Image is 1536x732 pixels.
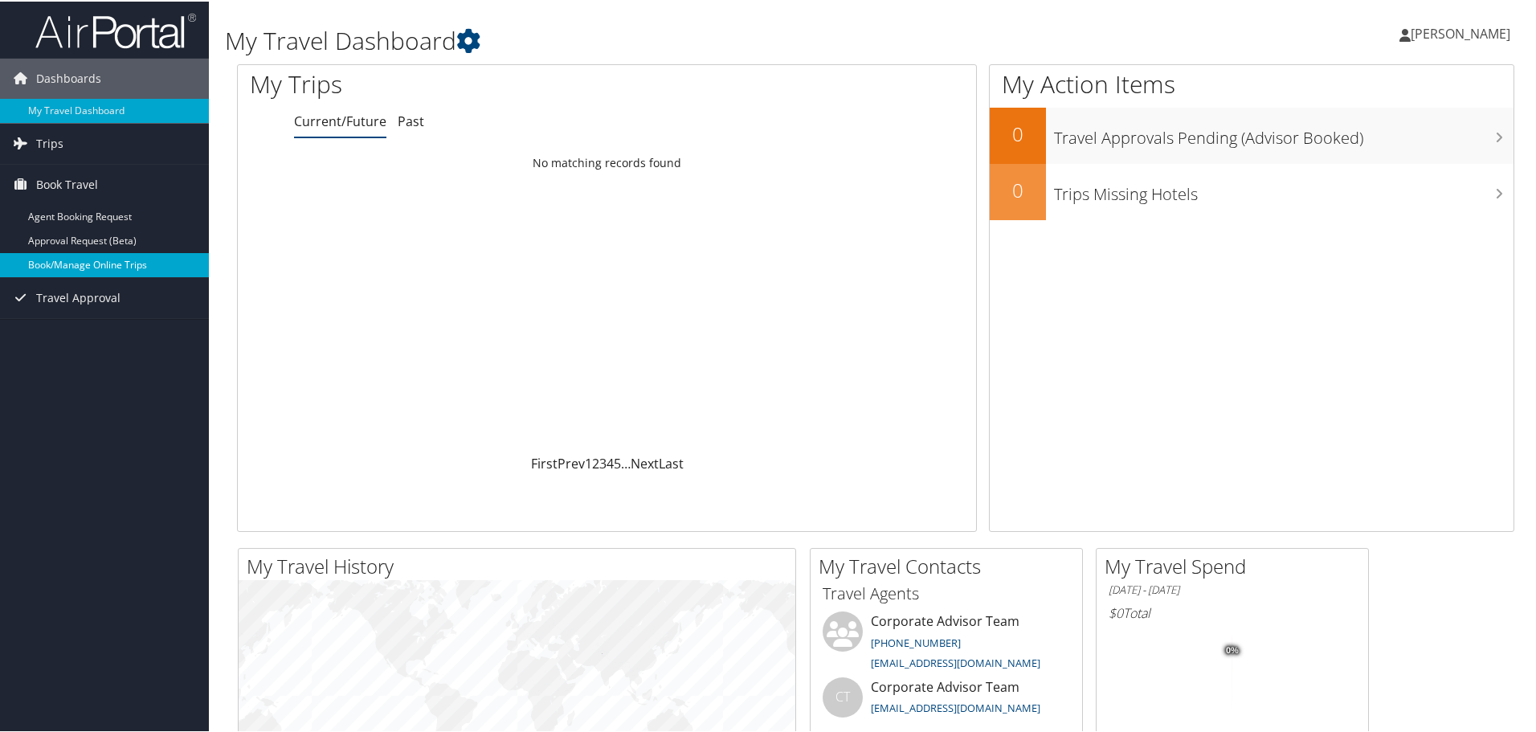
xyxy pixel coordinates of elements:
[614,453,621,471] a: 5
[990,106,1514,162] a: 0Travel Approvals Pending (Advisor Booked)
[36,276,121,317] span: Travel Approval
[238,147,976,176] td: No matching records found
[871,634,961,648] a: [PHONE_NUMBER]
[631,453,659,471] a: Next
[823,676,863,716] div: CT
[585,453,592,471] a: 1
[1226,644,1239,654] tspan: 0%
[1399,8,1526,56] a: [PERSON_NAME]
[1109,581,1356,596] h6: [DATE] - [DATE]
[35,10,196,48] img: airportal-logo.png
[36,163,98,203] span: Book Travel
[1054,117,1514,148] h3: Travel Approvals Pending (Advisor Booked)
[247,551,795,579] h2: My Travel History
[558,453,585,471] a: Prev
[871,654,1040,669] a: [EMAIL_ADDRESS][DOMAIN_NAME]
[592,453,599,471] a: 2
[819,551,1082,579] h2: My Travel Contacts
[36,122,63,162] span: Trips
[815,610,1078,676] li: Corporate Advisor Team
[1109,603,1356,620] h6: Total
[1109,603,1123,620] span: $0
[990,175,1046,202] h2: 0
[823,581,1070,603] h3: Travel Agents
[398,111,424,129] a: Past
[990,119,1046,146] h2: 0
[871,699,1040,714] a: [EMAIL_ADDRESS][DOMAIN_NAME]
[815,676,1078,728] li: Corporate Advisor Team
[990,66,1514,100] h1: My Action Items
[250,66,656,100] h1: My Trips
[1105,551,1368,579] h2: My Travel Spend
[607,453,614,471] a: 4
[1054,174,1514,204] h3: Trips Missing Hotels
[531,453,558,471] a: First
[36,57,101,97] span: Dashboards
[659,453,684,471] a: Last
[621,453,631,471] span: …
[294,111,386,129] a: Current/Future
[1411,23,1510,41] span: [PERSON_NAME]
[599,453,607,471] a: 3
[990,162,1514,219] a: 0Trips Missing Hotels
[225,22,1093,56] h1: My Travel Dashboard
